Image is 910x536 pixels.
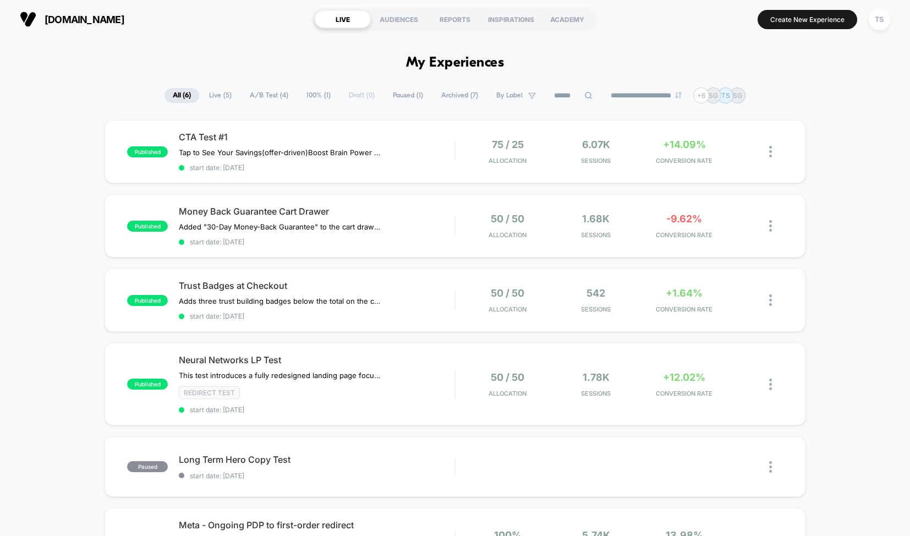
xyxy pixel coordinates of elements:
[675,92,682,99] img: end
[20,11,36,28] img: Visually logo
[127,146,168,157] span: published
[179,386,240,399] span: Redirect Test
[179,132,454,143] span: CTA Test #1
[427,10,483,28] div: REPORTS
[496,91,523,100] span: By Label
[179,354,454,365] span: Neural Networks LP Test
[539,10,595,28] div: ACADEMY
[555,390,637,397] span: Sessions
[769,146,772,157] img: close
[179,238,454,246] span: start date: [DATE]
[666,213,702,225] span: -9.62%
[733,91,742,100] p: SG
[433,88,486,103] span: Archived ( 7 )
[769,379,772,390] img: close
[869,9,890,30] div: TS
[758,10,857,29] button: Create New Experience
[45,14,124,25] span: [DOMAIN_NAME]
[491,287,524,299] span: 50 / 50
[371,10,427,28] div: AUDIENCES
[127,221,168,232] span: published
[489,157,527,165] span: Allocation
[721,91,730,100] p: TS
[127,379,168,390] span: published
[298,88,339,103] span: 100% ( 1 )
[643,231,725,239] span: CONVERSION RATE
[586,287,605,299] span: 542
[489,390,527,397] span: Allocation
[179,312,454,320] span: start date: [DATE]
[583,371,610,383] span: 1.78k
[555,231,637,239] span: Sessions
[643,157,725,165] span: CONVERSION RATE
[179,406,454,414] span: start date: [DATE]
[555,305,637,313] span: Sessions
[643,305,725,313] span: CONVERSION RATE
[17,10,128,28] button: [DOMAIN_NAME]
[127,461,168,472] span: paused
[165,88,199,103] span: All ( 6 )
[709,91,718,100] p: SG
[769,461,772,473] img: close
[483,10,539,28] div: INSPIRATIONS
[489,305,527,313] span: Allocation
[179,297,383,305] span: Adds three trust building badges below the total on the checkout page.Isolated to exclude /first-...
[663,371,705,383] span: +12.02%
[242,88,297,103] span: A/B Test ( 4 )
[582,139,610,150] span: 6.07k
[406,55,505,71] h1: My Experiences
[489,231,527,239] span: Allocation
[201,88,240,103] span: Live ( 5 )
[179,519,454,530] span: Meta - Ongoing PDP to first-order redirect
[865,8,893,31] button: TS
[666,287,703,299] span: +1.64%
[769,294,772,306] img: close
[179,280,454,291] span: Trust Badges at Checkout
[769,220,772,232] img: close
[127,295,168,306] span: published
[179,222,383,231] span: Added "30-Day Money-Back Guarantee" to the cart drawer below checkout CTAs
[179,371,383,380] span: This test introduces a fully redesigned landing page focused on scientific statistics and data-ba...
[385,88,431,103] span: Paused ( 1 )
[179,206,454,217] span: Money Back Guarantee Cart Drawer
[582,213,610,225] span: 1.68k
[179,148,383,157] span: Tap to See Your Savings(offer-driven)Boost Brain Power Without the Crash(benefit-oriented)Start Y...
[491,371,524,383] span: 50 / 50
[491,213,524,225] span: 50 / 50
[693,87,709,103] div: + 6
[179,454,454,465] span: Long Term Hero Copy Test
[315,10,371,28] div: LIVE
[555,157,637,165] span: Sessions
[492,139,524,150] span: 75 / 25
[643,390,725,397] span: CONVERSION RATE
[179,163,454,172] span: start date: [DATE]
[179,472,454,480] span: start date: [DATE]
[663,139,706,150] span: +14.09%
